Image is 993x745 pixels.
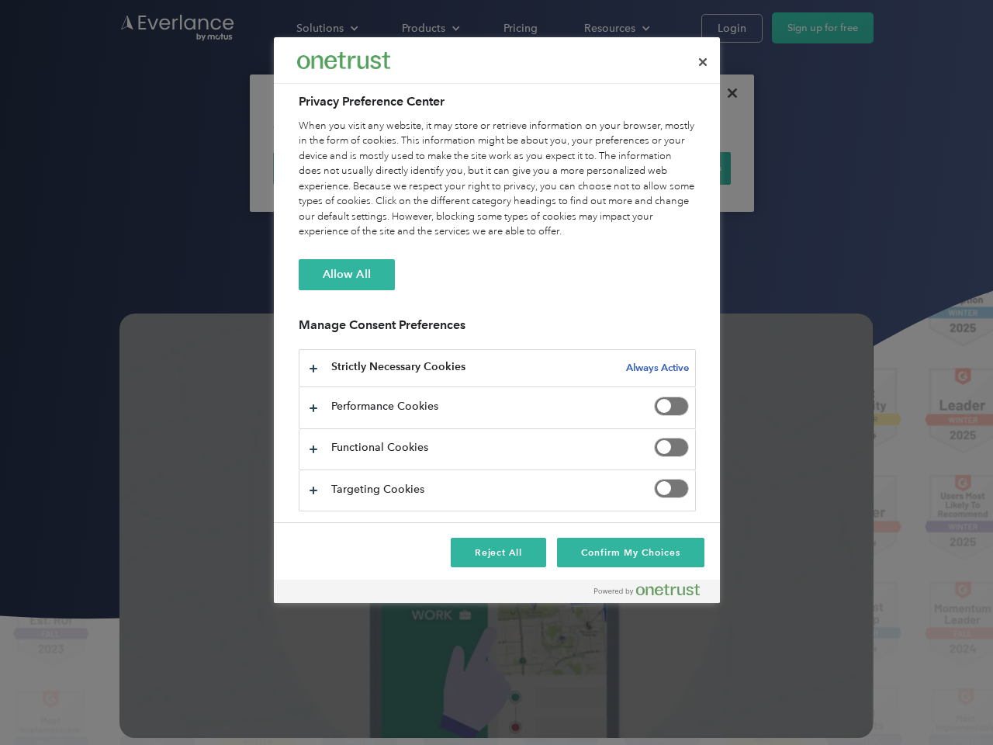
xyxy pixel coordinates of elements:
[299,92,696,111] h2: Privacy Preference Center
[299,119,696,240] div: When you visit any website, it may store or retrieve information on your browser, mostly in the f...
[274,37,720,603] div: Preference center
[299,317,696,341] h3: Manage Consent Preferences
[114,92,192,125] input: Submit
[299,259,395,290] button: Allow All
[594,584,700,596] img: Powered by OneTrust Opens in a new Tab
[297,52,390,68] img: Everlance
[557,538,704,567] button: Confirm My Choices
[686,45,720,79] button: Close
[594,584,712,603] a: Powered by OneTrust Opens in a new Tab
[297,45,390,76] div: Everlance
[274,37,720,603] div: Privacy Preference Center
[451,538,547,567] button: Reject All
